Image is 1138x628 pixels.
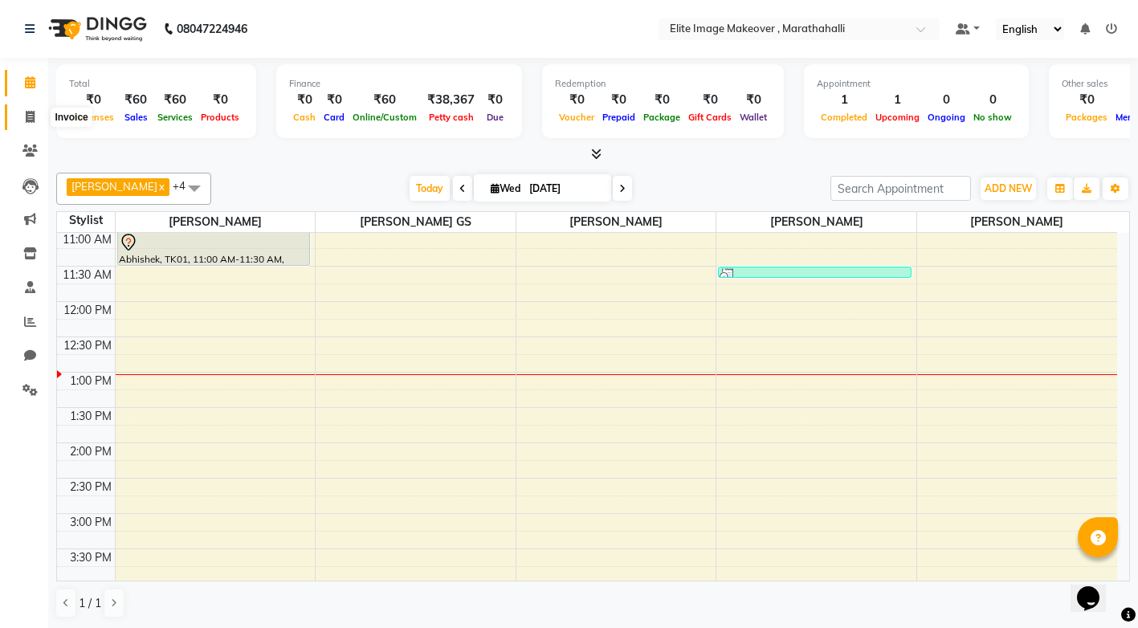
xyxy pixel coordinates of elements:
span: +4 [173,179,198,192]
div: 1 [817,91,871,109]
div: 11:00 AM [59,231,115,248]
span: Gift Cards [684,112,736,123]
span: Prepaid [598,112,639,123]
div: 0 [924,91,969,109]
div: ₹0 [736,91,771,109]
div: ₹0 [69,91,118,109]
span: Today [410,176,450,201]
span: [PERSON_NAME] GS [316,212,516,232]
span: Completed [817,112,871,123]
div: ₹0 [598,91,639,109]
span: Card [320,112,349,123]
span: 1 / 1 [79,595,101,612]
div: ₹0 [197,91,243,109]
div: Abhishek, TK01, 11:00 AM-11:30 AM, Haircut ([DEMOGRAPHIC_DATA]) [118,232,309,265]
div: ₹0 [1062,91,1111,109]
div: 1:30 PM [67,408,115,425]
span: Sales [120,112,152,123]
a: x [157,180,165,193]
span: Wallet [736,112,771,123]
span: Online/Custom [349,112,421,123]
span: [PERSON_NAME] [116,212,316,232]
div: Stylist [57,212,115,229]
span: Voucher [555,112,598,123]
span: Products [197,112,243,123]
span: Cash [289,112,320,123]
div: 12:00 PM [60,302,115,319]
div: Redemption [555,77,771,91]
div: ₹0 [320,91,349,109]
div: ₹60 [349,91,421,109]
div: 3:00 PM [67,514,115,531]
div: ₹0 [555,91,598,109]
div: anjail, TK02, 11:30 AM-11:40 AM, [GEOGRAPHIC_DATA] ([DEMOGRAPHIC_DATA]) (₹30),Chin ([DEMOGRAPHIC_... [719,267,910,277]
div: Finance [289,77,509,91]
span: Due [483,112,508,123]
div: 2:30 PM [67,479,115,495]
span: [PERSON_NAME] [71,180,157,193]
div: 12:30 PM [60,337,115,354]
div: ₹38,367 [421,91,481,109]
span: Services [153,112,197,123]
span: Packages [1062,112,1111,123]
span: [PERSON_NAME] [917,212,1117,232]
iframe: chat widget [1071,564,1122,612]
input: 2025-09-03 [524,177,605,201]
span: ADD NEW [985,182,1032,194]
span: Package [639,112,684,123]
div: 1 [871,91,924,109]
b: 08047224946 [177,6,247,51]
span: Upcoming [871,112,924,123]
span: Wed [487,182,524,194]
div: 3:30 PM [67,549,115,566]
div: ₹0 [639,91,684,109]
div: 2:00 PM [67,443,115,460]
div: 1:00 PM [67,373,115,389]
span: [PERSON_NAME] [516,212,716,232]
div: ₹0 [684,91,736,109]
div: ₹60 [153,91,197,109]
div: ₹60 [118,91,153,109]
img: logo [41,6,151,51]
div: 11:30 AM [59,267,115,283]
div: 0 [969,91,1016,109]
span: Petty cash [425,112,478,123]
div: Appointment [817,77,1016,91]
div: Total [69,77,243,91]
span: No show [969,112,1016,123]
div: ₹0 [289,91,320,109]
div: ₹0 [481,91,509,109]
input: Search Appointment [830,176,971,201]
span: [PERSON_NAME] [716,212,916,232]
div: Invoice [51,108,92,127]
button: ADD NEW [981,177,1036,200]
span: Ongoing [924,112,969,123]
